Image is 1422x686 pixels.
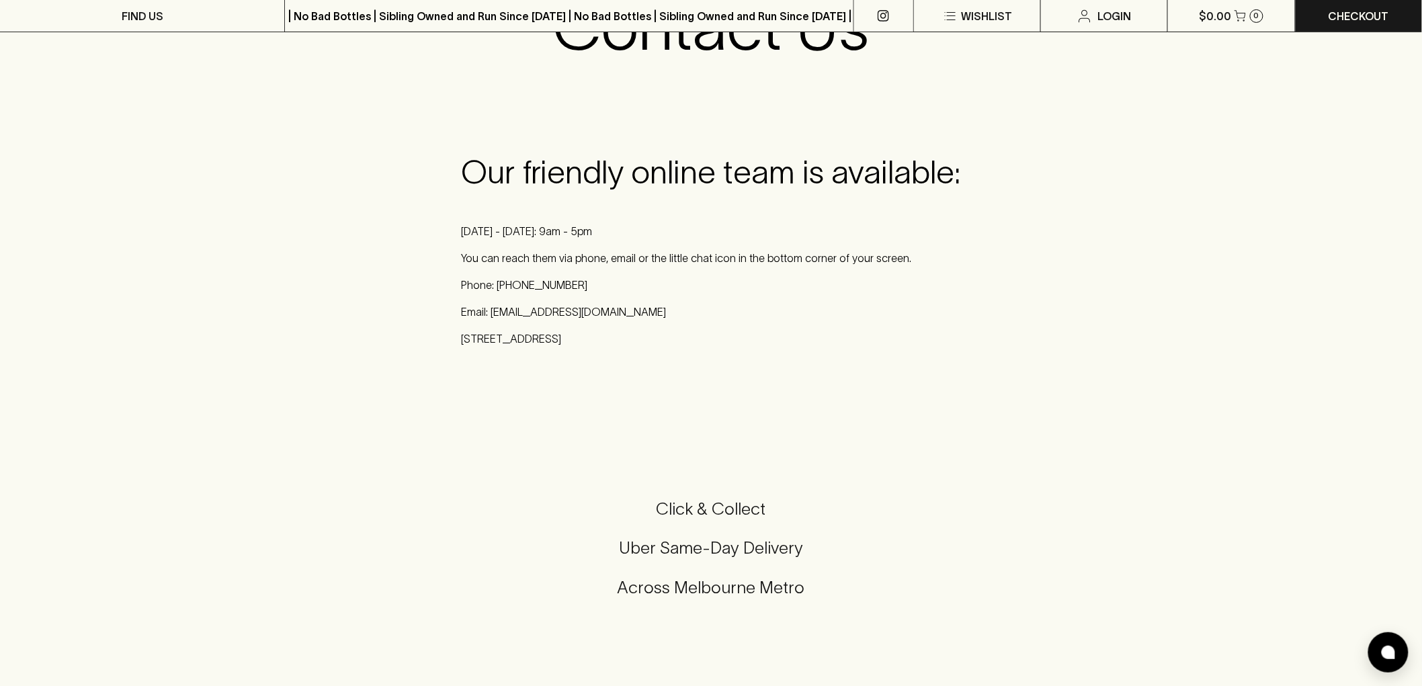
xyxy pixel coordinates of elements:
h5: Click & Collect [16,498,1406,520]
p: Wishlist [961,8,1012,24]
h5: Across Melbourne Metro [16,576,1406,599]
p: [STREET_ADDRESS] [462,331,961,347]
p: Login [1098,8,1132,24]
p: 0 [1254,12,1259,19]
p: You can reach them via phone, email or the little chat icon in the bottom corner of your screen. [462,250,961,266]
div: Call to action block [16,444,1406,669]
p: [DATE] - [DATE]: 9am - 5pm [462,223,961,239]
img: bubble-icon [1382,646,1395,659]
p: Phone: [PHONE_NUMBER] [462,277,961,293]
p: Checkout [1329,8,1389,24]
p: FIND US [122,8,163,24]
p: Email: [EMAIL_ADDRESS][DOMAIN_NAME] [462,304,961,320]
h5: Uber Same-Day Delivery [16,537,1406,559]
h3: Our friendly online team is available: [462,153,961,191]
p: $0.00 [1200,8,1232,24]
